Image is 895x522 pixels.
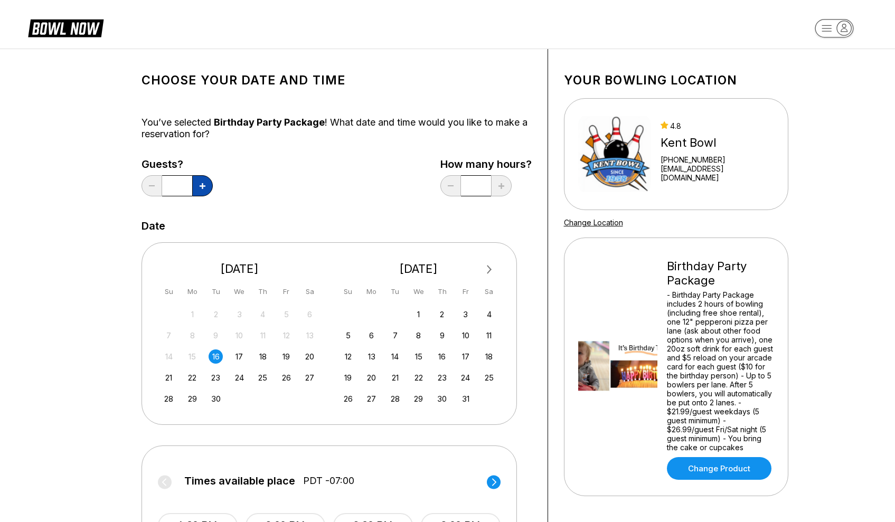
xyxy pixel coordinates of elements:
[185,371,200,385] div: Choose Monday, September 22nd, 2025
[458,328,473,343] div: Choose Friday, October 10th, 2025
[142,220,165,232] label: Date
[341,284,355,299] div: Su
[256,307,270,321] div: Not available Thursday, September 4th, 2025
[364,284,379,299] div: Mo
[667,457,771,480] a: Change Product
[232,307,247,321] div: Not available Wednesday, September 3rd, 2025
[388,284,402,299] div: Tu
[341,328,355,343] div: Choose Sunday, October 5th, 2025
[162,284,176,299] div: Su
[142,117,532,140] div: You’ve selected ! What date and time would you like to make a reservation for?
[303,349,317,364] div: Choose Saturday, September 20th, 2025
[162,371,176,385] div: Choose Sunday, September 21st, 2025
[256,349,270,364] div: Choose Thursday, September 18th, 2025
[388,328,402,343] div: Choose Tuesday, October 7th, 2025
[303,371,317,385] div: Choose Saturday, September 27th, 2025
[142,73,532,88] h1: Choose your Date and time
[578,115,652,194] img: Kent Bowl
[435,349,449,364] div: Choose Thursday, October 16th, 2025
[482,284,496,299] div: Sa
[364,392,379,406] div: Choose Monday, October 27th, 2025
[232,328,247,343] div: Not available Wednesday, September 10th, 2025
[564,73,788,88] h1: Your bowling location
[435,371,449,385] div: Choose Thursday, October 23rd, 2025
[232,284,247,299] div: We
[232,349,247,364] div: Choose Wednesday, September 17th, 2025
[337,262,501,276] div: [DATE]
[458,307,473,321] div: Choose Friday, October 3rd, 2025
[279,284,294,299] div: Fr
[440,158,532,170] label: How many hours?
[364,371,379,385] div: Choose Monday, October 20th, 2025
[256,328,270,343] div: Not available Thursday, September 11th, 2025
[279,371,294,385] div: Choose Friday, September 26th, 2025
[667,290,774,452] div: - Birthday Party Package includes 2 hours of bowling (including free shoe rental), one 12" pepper...
[411,392,426,406] div: Choose Wednesday, October 29th, 2025
[667,259,774,288] div: Birthday Party Package
[209,284,223,299] div: Tu
[232,371,247,385] div: Choose Wednesday, September 24th, 2025
[303,307,317,321] div: Not available Saturday, September 6th, 2025
[184,475,295,487] span: Times available place
[435,307,449,321] div: Choose Thursday, October 2nd, 2025
[161,306,319,406] div: month 2025-09
[162,349,176,364] div: Not available Sunday, September 14th, 2025
[303,328,317,343] div: Not available Saturday, September 13th, 2025
[209,349,223,364] div: Choose Tuesday, September 16th, 2025
[142,158,213,170] label: Guests?
[209,392,223,406] div: Choose Tuesday, September 30th, 2025
[185,307,200,321] div: Not available Monday, September 1st, 2025
[661,136,774,150] div: Kent Bowl
[411,328,426,343] div: Choose Wednesday, October 8th, 2025
[661,164,774,182] a: [EMAIL_ADDRESS][DOMAIN_NAME]
[185,349,200,364] div: Not available Monday, September 15th, 2025
[279,307,294,321] div: Not available Friday, September 5th, 2025
[303,284,317,299] div: Sa
[185,284,200,299] div: Mo
[564,218,623,227] a: Change Location
[340,306,498,406] div: month 2025-10
[411,307,426,321] div: Choose Wednesday, October 1st, 2025
[661,155,774,164] div: [PHONE_NUMBER]
[458,284,473,299] div: Fr
[256,371,270,385] div: Choose Thursday, September 25th, 2025
[185,328,200,343] div: Not available Monday, September 8th, 2025
[279,328,294,343] div: Not available Friday, September 12th, 2025
[158,262,322,276] div: [DATE]
[388,349,402,364] div: Choose Tuesday, October 14th, 2025
[209,328,223,343] div: Not available Tuesday, September 9th, 2025
[481,261,498,278] button: Next Month
[341,349,355,364] div: Choose Sunday, October 12th, 2025
[388,392,402,406] div: Choose Tuesday, October 28th, 2025
[411,284,426,299] div: We
[341,392,355,406] div: Choose Sunday, October 26th, 2025
[458,371,473,385] div: Choose Friday, October 24th, 2025
[661,121,774,130] div: 4.8
[162,392,176,406] div: Choose Sunday, September 28th, 2025
[458,392,473,406] div: Choose Friday, October 31st, 2025
[411,349,426,364] div: Choose Wednesday, October 15th, 2025
[185,392,200,406] div: Choose Monday, September 29th, 2025
[458,349,473,364] div: Choose Friday, October 17th, 2025
[411,371,426,385] div: Choose Wednesday, October 22nd, 2025
[482,349,496,364] div: Choose Saturday, October 18th, 2025
[303,475,354,487] span: PDT -07:00
[279,349,294,364] div: Choose Friday, September 19th, 2025
[341,371,355,385] div: Choose Sunday, October 19th, 2025
[435,284,449,299] div: Th
[209,307,223,321] div: Not available Tuesday, September 2nd, 2025
[256,284,270,299] div: Th
[209,371,223,385] div: Choose Tuesday, September 23rd, 2025
[482,307,496,321] div: Choose Saturday, October 4th, 2025
[364,349,379,364] div: Choose Monday, October 13th, 2025
[482,328,496,343] div: Choose Saturday, October 11th, 2025
[388,371,402,385] div: Choose Tuesday, October 21st, 2025
[435,328,449,343] div: Choose Thursday, October 9th, 2025
[578,327,657,406] img: Birthday Party Package
[214,117,325,128] span: Birthday Party Package
[364,328,379,343] div: Choose Monday, October 6th, 2025
[162,328,176,343] div: Not available Sunday, September 7th, 2025
[482,371,496,385] div: Choose Saturday, October 25th, 2025
[435,392,449,406] div: Choose Thursday, October 30th, 2025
